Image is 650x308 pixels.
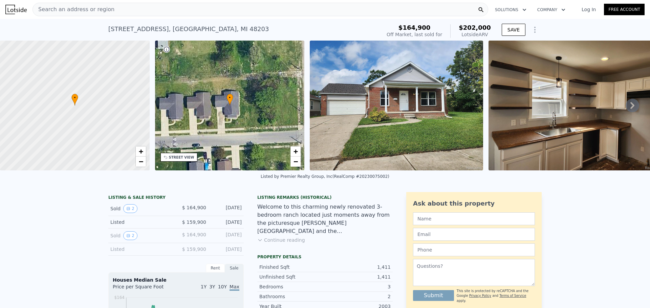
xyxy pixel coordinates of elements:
[532,4,571,16] button: Company
[413,199,535,208] div: Ask about this property
[71,95,78,101] span: •
[499,294,526,298] a: Terms of Service
[218,284,227,289] span: 10Y
[182,246,206,252] span: $ 159,900
[212,219,242,226] div: [DATE]
[212,204,242,213] div: [DATE]
[225,264,244,273] div: Sale
[469,294,491,298] a: Privacy Policy
[108,24,269,34] div: [STREET_ADDRESS] , [GEOGRAPHIC_DATA] , MI 48203
[182,232,206,237] span: $ 164,900
[33,5,114,14] span: Search an address or region
[138,157,143,166] span: −
[573,6,604,13] a: Log In
[113,283,176,294] div: Price per Square Foot
[108,195,244,202] div: LISTING & SALE HISTORY
[110,204,171,213] div: Sold
[413,290,454,301] button: Submit
[257,237,305,243] button: Continue reading
[398,24,431,31] span: $164,900
[136,157,146,167] a: Zoom out
[110,246,171,253] div: Listed
[528,23,542,37] button: Show Options
[257,203,393,235] div: Welcome to this charming newly renovated 3-bedroom ranch located just moments away from the pictu...
[226,95,233,101] span: •
[413,212,535,225] input: Name
[325,264,391,270] div: 1,411
[114,295,125,300] tspan: $164
[206,264,225,273] div: Rent
[310,41,483,170] img: Sale: 139653827 Parcel: 49245791
[604,4,645,15] a: Free Account
[226,94,233,105] div: •
[457,289,535,303] div: This site is protected by reCAPTCHA and the Google and apply.
[490,4,532,16] button: Solutions
[212,246,242,253] div: [DATE]
[5,5,27,14] img: Lotside
[110,231,171,240] div: Sold
[387,31,442,38] div: Off Market, last sold for
[459,24,491,31] span: $202,000
[261,174,389,179] div: Listed by Premier Realty Group, Inc (RealComp #20230075002)
[113,277,239,283] div: Houses Median Sale
[413,243,535,256] input: Phone
[136,146,146,157] a: Zoom in
[259,274,325,280] div: Unfinished Sqft
[325,293,391,300] div: 2
[459,31,491,38] div: Lotside ARV
[110,219,171,226] div: Listed
[259,293,325,300] div: Bathrooms
[290,157,301,167] a: Zoom out
[212,231,242,240] div: [DATE]
[325,283,391,290] div: 3
[123,231,137,240] button: View historical data
[294,147,298,156] span: +
[182,205,206,210] span: $ 164,900
[413,228,535,241] input: Email
[182,219,206,225] span: $ 159,900
[502,24,525,36] button: SAVE
[294,157,298,166] span: −
[71,94,78,105] div: •
[257,254,393,260] div: Property details
[123,204,137,213] button: View historical data
[138,147,143,156] span: +
[290,146,301,157] a: Zoom in
[259,264,325,270] div: Finished Sqft
[259,283,325,290] div: Bedrooms
[209,284,215,289] span: 3Y
[325,274,391,280] div: 1,411
[230,284,239,291] span: Max
[257,195,393,200] div: Listing Remarks (Historical)
[201,284,207,289] span: 1Y
[169,155,194,160] div: STREET VIEW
